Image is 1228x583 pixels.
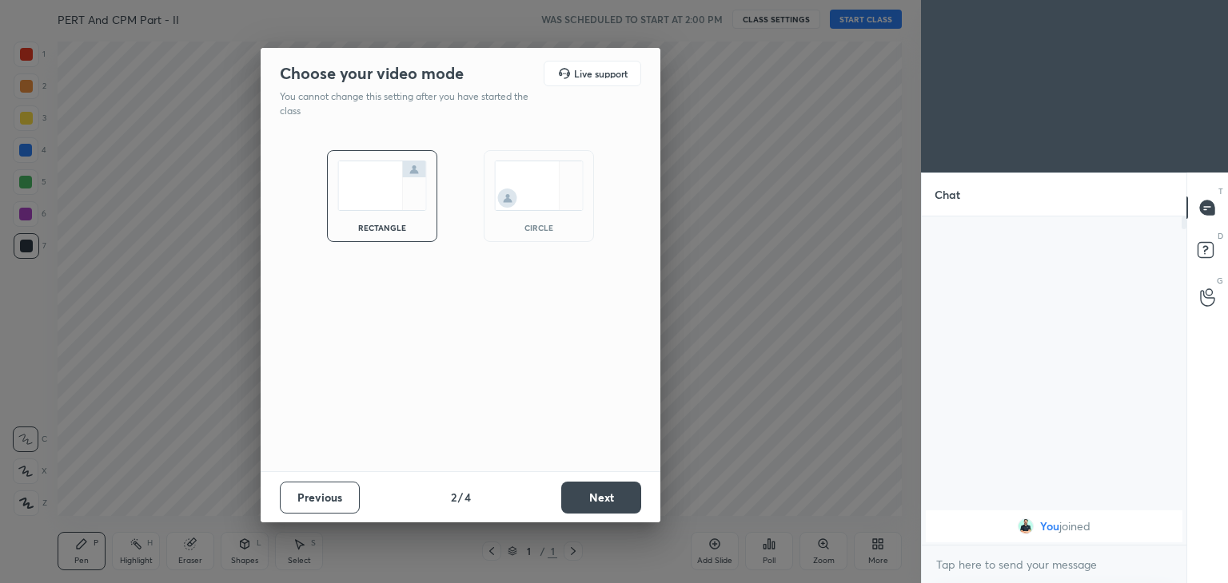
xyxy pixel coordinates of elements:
span: joined [1059,520,1090,533]
img: 963340471ff5441e8619d0a0448153d9.jpg [1018,518,1034,534]
h4: 4 [464,489,471,506]
h4: 2 [451,489,457,506]
p: You cannot change this setting after you have started the class [280,89,539,118]
button: Next [561,482,641,514]
div: grid [922,507,1186,545]
h4: / [458,489,463,506]
h2: Choose your video mode [280,63,464,84]
p: Chat [922,173,973,216]
p: G [1217,275,1223,287]
button: Previous [280,482,360,514]
span: You [1040,520,1059,533]
p: T [1218,185,1223,197]
img: circleScreenIcon.acc0effb.svg [494,161,584,211]
h5: Live support [574,69,628,78]
p: D [1218,230,1223,242]
div: rectangle [350,224,414,232]
div: circle [507,224,571,232]
img: normalScreenIcon.ae25ed63.svg [337,161,427,211]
